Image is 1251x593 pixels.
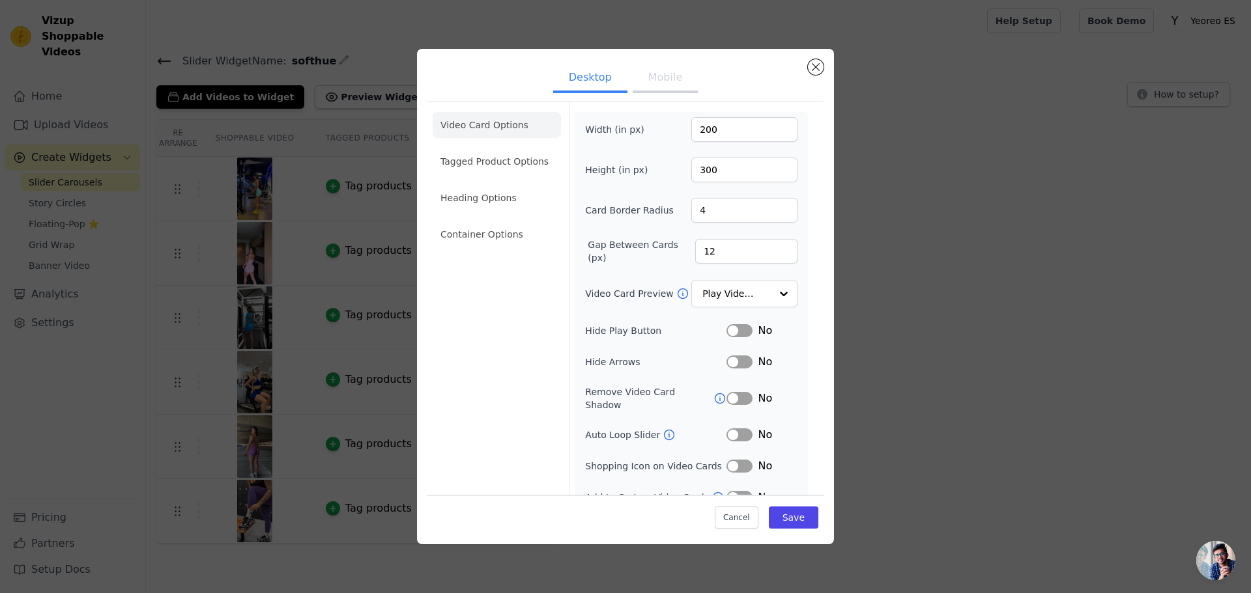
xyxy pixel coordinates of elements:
span: No [758,323,772,338]
label: Width (in px) [585,123,656,136]
button: Save [769,506,818,529]
span: No [758,427,772,443]
li: Container Options [433,221,561,247]
button: Mobile [633,64,698,93]
label: Hide Play Button [585,324,726,337]
button: Close modal [808,59,824,75]
button: Desktop [553,64,627,93]
label: Card Border Radius [585,204,674,217]
label: Auto Loop Slider [585,428,663,441]
span: No [758,354,772,370]
label: Gap Between Cards (px) [588,238,695,264]
li: Tagged Product Options [433,148,561,174]
label: Shopping Icon on Video Cards [585,460,726,473]
span: No [758,490,772,505]
a: 开放式聊天 [1196,541,1235,580]
label: Add to Cart on Video Cards [585,491,712,504]
li: Heading Options [433,185,561,211]
label: Video Card Preview [585,287,676,300]
li: Video Card Options [433,112,561,138]
span: No [758,391,772,406]
button: Cancel [715,506,758,529]
label: Height (in px) [585,163,656,176]
label: Remove Video Card Shadow [585,385,713,411]
label: Hide Arrows [585,355,726,368]
span: No [758,458,772,474]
